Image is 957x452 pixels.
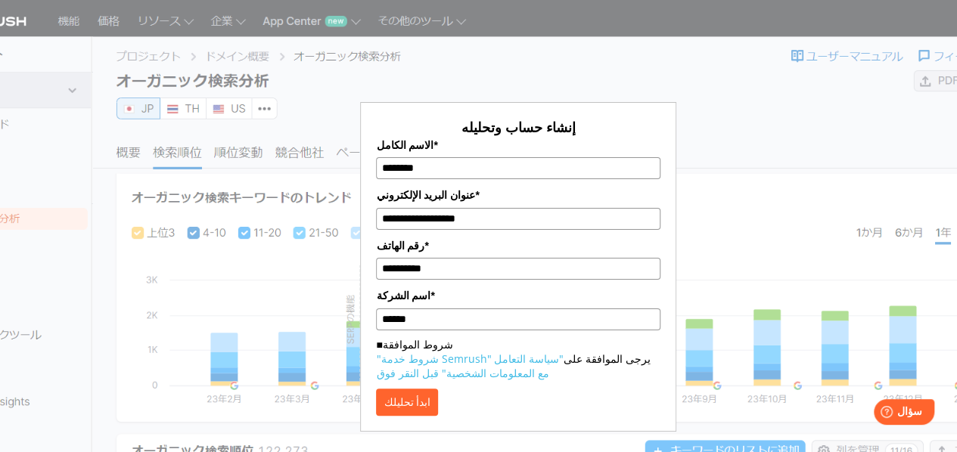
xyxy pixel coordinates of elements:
button: ابدأ تحليلك [376,389,438,416]
a: "سياسة التعامل مع المعلومات الشخصية" قبل النقر فوق [376,351,563,380]
iframe: مشغل أدوات المساعدة [822,393,940,435]
font: يرجى الموافقة على [563,351,650,366]
font: ■شروط الموافقة [376,337,452,351]
font: اسم الشركة* [376,289,434,302]
font: ابدأ تحليلك [384,396,430,408]
font: الاسم الكامل* [376,139,437,151]
font: عنوان البريد الإلكتروني* [376,189,479,201]
a: "شروط خدمة Semrush" [376,351,491,366]
font: رقم الهاتف* [376,240,428,252]
font: إنشاء حساب وتحليله [461,118,576,136]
